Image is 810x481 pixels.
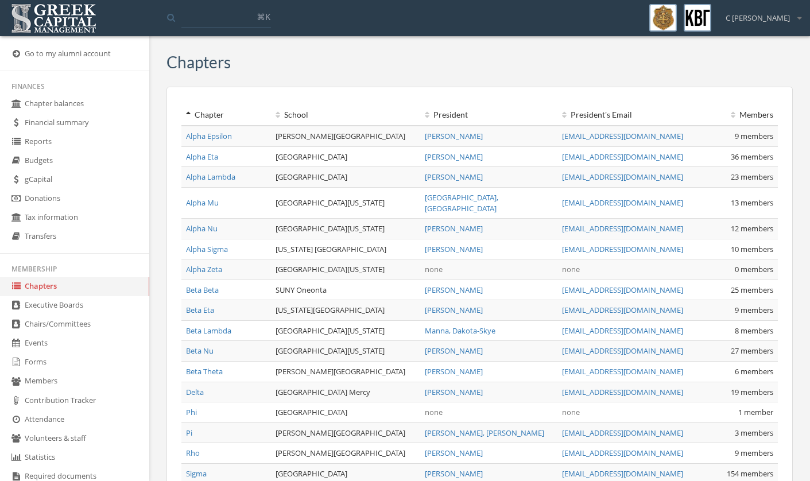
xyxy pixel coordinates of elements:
[186,428,192,438] a: Pi
[276,109,416,121] div: School
[425,407,443,417] span: none
[186,109,266,121] div: Chapter
[271,443,420,464] td: [PERSON_NAME][GEOGRAPHIC_DATA]
[425,285,483,295] a: [PERSON_NAME]
[271,126,420,146] td: [PERSON_NAME][GEOGRAPHIC_DATA]
[425,264,443,274] span: none
[271,402,420,423] td: [GEOGRAPHIC_DATA]
[731,387,773,397] span: 19 members
[562,109,690,121] div: President 's Email
[699,109,773,121] div: Members
[186,366,223,377] a: Beta Theta
[562,305,683,315] a: [EMAIL_ADDRESS][DOMAIN_NAME]
[271,382,420,402] td: [GEOGRAPHIC_DATA] Mercy
[425,346,483,356] a: [PERSON_NAME]
[735,366,773,377] span: 6 members
[562,325,683,336] a: [EMAIL_ADDRESS][DOMAIN_NAME]
[425,131,483,141] a: [PERSON_NAME]
[186,407,197,417] a: Phi
[735,264,773,274] span: 0 members
[727,468,773,479] span: 154 members
[562,387,683,397] a: [EMAIL_ADDRESS][DOMAIN_NAME]
[186,468,207,479] a: Sigma
[425,468,483,479] a: [PERSON_NAME]
[186,131,232,141] a: Alpha Epsilon
[186,152,218,162] a: Alpha Eta
[731,152,773,162] span: 36 members
[186,305,214,315] a: Beta Eta
[562,152,683,162] a: [EMAIL_ADDRESS][DOMAIN_NAME]
[186,172,235,182] a: Alpha Lambda
[562,346,683,356] a: [EMAIL_ADDRESS][DOMAIN_NAME]
[731,197,773,208] span: 13 members
[562,223,683,234] a: [EMAIL_ADDRESS][DOMAIN_NAME]
[731,285,773,295] span: 25 members
[726,13,790,24] span: C [PERSON_NAME]
[735,448,773,458] span: 9 members
[731,172,773,182] span: 23 members
[731,244,773,254] span: 10 members
[562,172,683,182] a: [EMAIL_ADDRESS][DOMAIN_NAME]
[257,11,270,22] span: ⌘K
[186,285,219,295] a: Beta Beta
[271,219,420,239] td: [GEOGRAPHIC_DATA][US_STATE]
[271,239,420,259] td: [US_STATE] [GEOGRAPHIC_DATA]
[425,109,553,121] div: President
[735,428,773,438] span: 3 members
[735,305,773,315] span: 9 members
[186,325,231,336] a: Beta Lambda
[186,387,204,397] a: Delta
[562,407,580,417] span: none
[731,223,773,234] span: 12 members
[735,131,773,141] span: 9 members
[186,264,222,274] a: Alpha Zeta
[562,264,580,274] span: none
[271,146,420,167] td: [GEOGRAPHIC_DATA]
[562,197,683,208] a: [EMAIL_ADDRESS][DOMAIN_NAME]
[562,468,683,479] a: [EMAIL_ADDRESS][DOMAIN_NAME]
[562,366,683,377] a: [EMAIL_ADDRESS][DOMAIN_NAME]
[425,223,483,234] a: [PERSON_NAME]
[271,280,420,300] td: SUNY Oneonta
[271,187,420,218] td: [GEOGRAPHIC_DATA][US_STATE]
[271,167,420,188] td: [GEOGRAPHIC_DATA]
[562,285,683,295] a: [EMAIL_ADDRESS][DOMAIN_NAME]
[731,346,773,356] span: 27 members
[186,448,200,458] a: Rho
[425,387,483,397] a: [PERSON_NAME]
[271,300,420,321] td: [US_STATE][GEOGRAPHIC_DATA]
[425,152,483,162] a: [PERSON_NAME]
[425,305,483,315] a: [PERSON_NAME]
[562,131,683,141] a: [EMAIL_ADDRESS][DOMAIN_NAME]
[186,346,214,356] a: Beta Nu
[562,448,683,458] a: [EMAIL_ADDRESS][DOMAIN_NAME]
[562,244,683,254] a: [EMAIL_ADDRESS][DOMAIN_NAME]
[425,428,544,438] a: [PERSON_NAME], [PERSON_NAME]
[271,362,420,382] td: [PERSON_NAME][GEOGRAPHIC_DATA]
[271,259,420,280] td: [GEOGRAPHIC_DATA][US_STATE]
[166,53,231,71] h3: Chapters
[425,325,495,336] a: Manna, Dakota-Skye
[271,320,420,341] td: [GEOGRAPHIC_DATA][US_STATE]
[735,325,773,336] span: 8 members
[186,244,228,254] a: Alpha Sigma
[425,192,498,214] a: [GEOGRAPHIC_DATA], [GEOGRAPHIC_DATA]
[186,197,219,208] a: Alpha Mu
[271,422,420,443] td: [PERSON_NAME][GEOGRAPHIC_DATA]
[425,172,483,182] a: [PERSON_NAME]
[425,366,483,377] a: [PERSON_NAME]
[271,341,420,362] td: [GEOGRAPHIC_DATA][US_STATE]
[718,4,801,24] div: C [PERSON_NAME]
[425,244,483,254] a: [PERSON_NAME]
[186,223,218,234] a: Alpha Nu
[562,428,683,438] a: [EMAIL_ADDRESS][DOMAIN_NAME]
[425,448,483,458] a: [PERSON_NAME]
[738,407,773,417] span: 1 member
